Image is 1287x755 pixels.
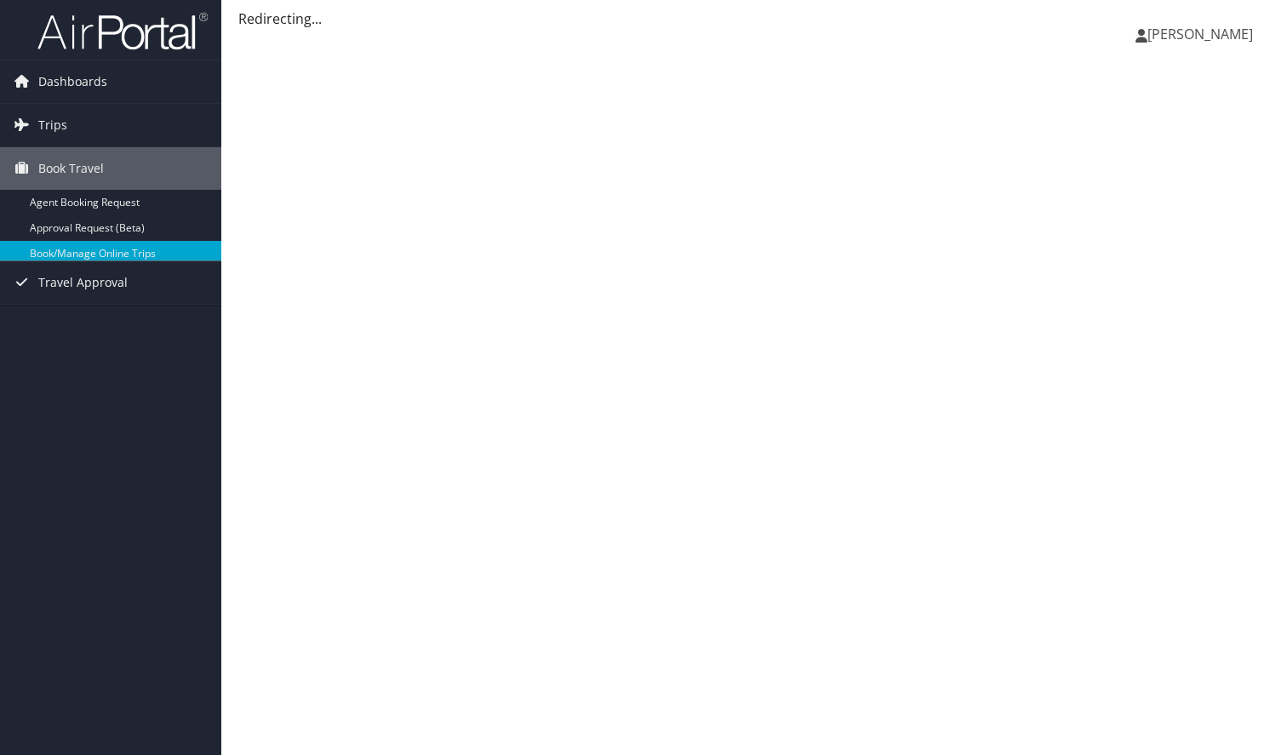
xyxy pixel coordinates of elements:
[238,9,1270,29] div: Redirecting...
[38,60,107,103] span: Dashboards
[38,147,104,190] span: Book Travel
[38,261,128,304] span: Travel Approval
[38,104,67,146] span: Trips
[1147,25,1253,43] span: [PERSON_NAME]
[37,11,208,51] img: airportal-logo.png
[1135,9,1270,60] a: [PERSON_NAME]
